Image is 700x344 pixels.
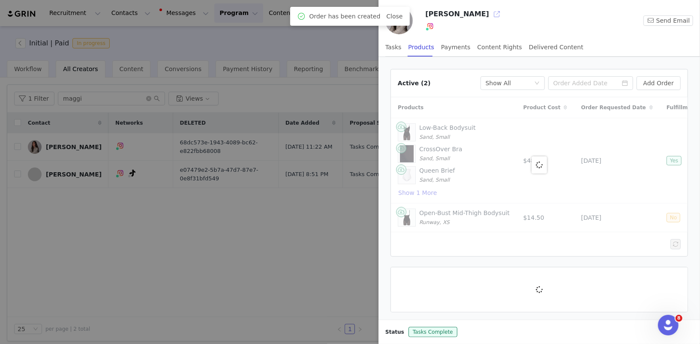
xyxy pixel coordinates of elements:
span: Status [385,328,404,336]
span: 8 [676,315,682,322]
button: Send Email [643,15,693,26]
div: Delivered Content [529,38,583,57]
img: instagram.svg [427,23,434,30]
i: icon: calendar [622,80,628,86]
div: Content Rights [478,38,522,57]
span: Order has been created [309,12,380,21]
div: Tasks [385,38,402,57]
button: Add Order [637,76,681,90]
div: Show All [486,77,511,90]
div: Products [409,38,434,57]
input: Order Added Date [548,76,633,90]
div: Active (2) [398,79,431,88]
div: Payments [441,38,471,57]
a: Close [387,13,403,20]
article: In Review [391,267,688,312]
article: Active [391,69,688,257]
iframe: Intercom live chat [658,315,679,335]
span: Tasks Complete [409,327,457,337]
h3: [PERSON_NAME] [425,9,489,19]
